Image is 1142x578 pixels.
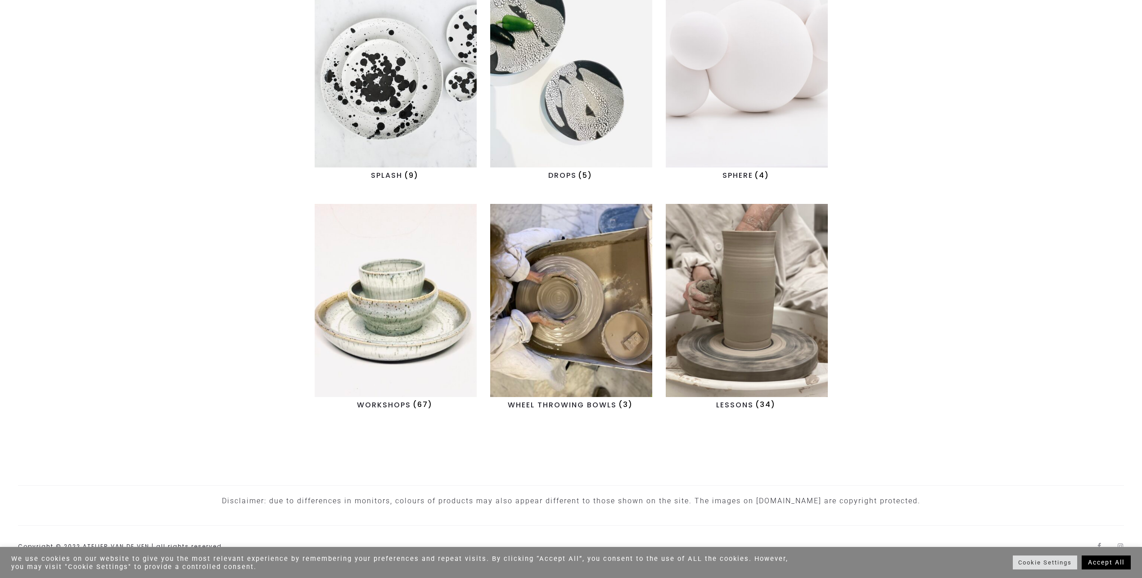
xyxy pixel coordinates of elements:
h2: LESSONS [666,397,828,413]
a: Visit product category WHEEL THROWING BOWLS [490,204,652,413]
a: Accept All [1082,555,1131,569]
a: Visit product category LESSONS [666,204,828,413]
h2: SPLASH [315,167,477,183]
div: We use cookies on our website to give you the most relevant experience by remembering your prefer... [11,555,795,571]
mark: (9) [402,169,420,182]
a: Visit product category WORKSHOPS [315,204,477,413]
div: Copyright © 2022 ATELIER VAN DE VEN | all rights reserved [18,541,222,552]
mark: (4) [753,169,771,182]
mark: (34) [754,398,776,411]
mark: (3) [617,398,634,411]
h2: WORKSHOPS [315,397,477,413]
img: WHEEL THROWING BOWLS [490,204,652,397]
a: Cookie Settings [1013,555,1077,569]
mark: (67) [411,398,433,411]
mark: (5) [577,169,594,182]
h2: DROPS [490,167,652,183]
img: LESSONS [666,204,828,397]
h2: WHEEL THROWING BOWLS [490,397,652,413]
img: WORKSHOPS [315,204,477,397]
h2: SPHERE [666,167,828,183]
